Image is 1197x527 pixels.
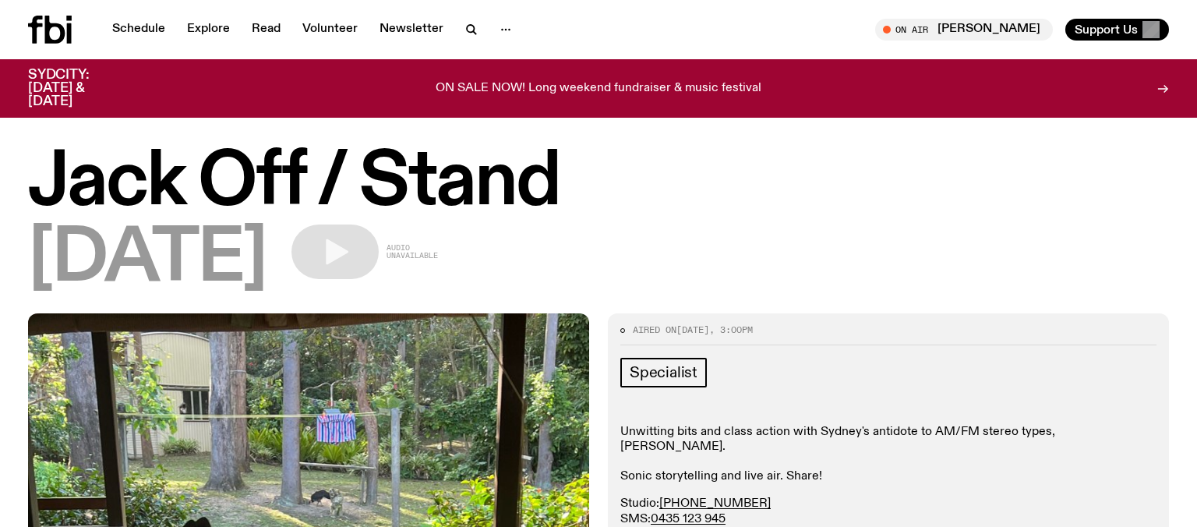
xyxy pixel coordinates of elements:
span: Aired on [633,324,676,336]
a: 0435 123 945 [651,513,726,525]
p: ON SALE NOW! Long weekend fundraiser & music festival [436,82,761,96]
span: Support Us [1075,23,1138,37]
button: On Air[PERSON_NAME] [875,19,1053,41]
a: Volunteer [293,19,367,41]
a: Newsletter [370,19,453,41]
h3: SYDCITY: [DATE] & [DATE] [28,69,128,108]
a: Schedule [103,19,175,41]
h1: Jack Off / Stand [28,148,1169,218]
p: Unwitting bits and class action with Sydney's antidote to AM/FM stereo types, [PERSON_NAME]. Soni... [620,425,1156,485]
button: Support Us [1065,19,1169,41]
a: Specialist [620,358,707,387]
span: [DATE] [28,225,267,295]
a: Explore [178,19,239,41]
span: Specialist [630,364,697,381]
span: Audio unavailable [387,244,438,260]
span: , 3:00pm [709,324,753,336]
span: [DATE] [676,324,709,336]
a: [PHONE_NUMBER] [659,497,771,510]
a: Read [242,19,290,41]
